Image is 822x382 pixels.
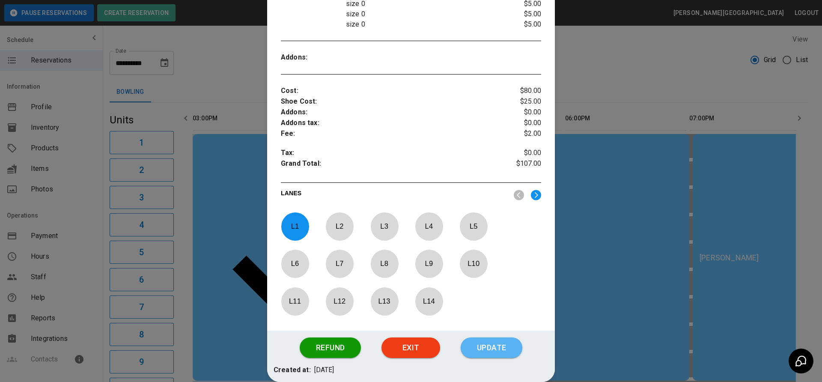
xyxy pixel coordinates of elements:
p: $0.00 [498,148,541,158]
p: $107.00 [498,158,541,171]
p: $0.00 [498,107,541,118]
p: L 14 [415,291,443,311]
p: L 8 [370,254,399,274]
p: Addons : [281,107,498,118]
p: $80.00 [498,86,541,96]
p: Tax : [281,148,498,158]
p: Cost : [281,86,498,96]
p: L 5 [459,216,488,236]
p: L 11 [281,291,309,311]
p: L 2 [325,216,354,236]
p: L 7 [325,254,354,274]
button: Refund [300,337,361,358]
p: size 0 [346,9,498,19]
p: $0.00 [498,118,541,128]
p: Shoe Cost : [281,96,498,107]
img: right.svg [531,190,541,200]
p: $5.00 [498,19,541,30]
button: Exit [381,337,440,358]
p: LANES [281,189,507,201]
p: L 4 [415,216,443,236]
img: nav_left.svg [514,190,524,200]
p: L 10 [459,254,488,274]
p: $25.00 [498,96,541,107]
p: L 1 [281,216,309,236]
p: Grand Total : [281,158,498,171]
button: Update [461,337,522,358]
p: $5.00 [498,9,541,19]
p: L 13 [370,291,399,311]
p: Addons : [281,52,346,63]
p: L 12 [325,291,354,311]
p: size 0 [346,19,498,30]
p: L 9 [415,254,443,274]
p: Created at: [274,365,311,376]
p: L 6 [281,254,309,274]
p: L 3 [370,216,399,236]
p: Fee : [281,128,498,139]
p: Addons tax : [281,118,498,128]
p: [DATE] [314,365,334,376]
p: $2.00 [498,128,541,139]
